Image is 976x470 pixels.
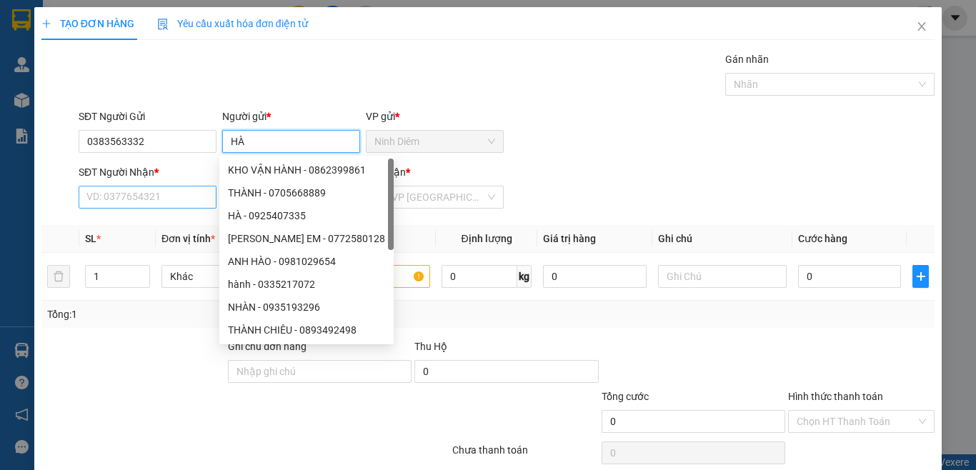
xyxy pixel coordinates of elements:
span: ĐT: 02839204577, 0938708777 [109,89,202,96]
div: hành - 0335217072 [228,276,385,292]
div: [PERSON_NAME] EM - 0772580128 [228,231,385,246]
div: NHÀN - 0935193296 [219,296,394,319]
span: Tổng cước [602,391,649,402]
span: Cước hàng [798,233,847,244]
div: ANH HÀO - 0981029654 [228,254,385,269]
th: Ghi chú [652,225,792,253]
label: Ghi chú đơn hàng [228,341,307,352]
span: Giá trị hàng [543,233,596,244]
span: plus [913,271,928,282]
span: ---------------------------------------------- [31,101,184,113]
div: THÀNH CHIÊU - 0893492498 [228,322,385,338]
label: Gán nhãn [725,54,769,65]
div: THÀNH - 0705668889 [228,185,385,201]
div: HÀ VĂN EM - 0772580128 [219,227,394,250]
div: NHÀN - 0935193296 [228,299,385,315]
div: Người gửi [222,109,360,124]
div: KHO VẬN HÀNH - 0862399861 [228,162,385,178]
input: Ghi Chú [658,265,787,288]
div: HÀ - 0925407335 [228,208,385,224]
span: TẠO ĐƠN HÀNG [41,18,134,29]
div: THÀNH CHIÊU - 0893492498 [219,319,394,341]
span: Khác [170,266,282,287]
span: Đơn vị tính [161,233,215,244]
img: icon [157,19,169,30]
span: plus [41,19,51,29]
span: SL [85,233,96,244]
span: ĐC: [STREET_ADDRESS][PERSON_NAME] [109,64,189,79]
span: VP Gửi: Ninh Diêm [6,46,65,54]
span: Định lượng [461,233,512,244]
span: kg [517,265,532,288]
div: VP gửi [366,109,504,124]
div: hành - 0335217072 [219,273,394,296]
input: Ghi chú đơn hàng [228,360,412,383]
button: Close [902,7,942,47]
span: Yêu cầu xuất hóa đơn điện tử [157,18,308,29]
span: Thu Hộ [414,341,447,352]
div: SĐT Người Gửi [79,109,216,124]
span: Ninh Diêm [374,131,495,152]
span: VP Nhận: [PERSON_NAME] [109,46,196,54]
div: HÀ - 0925407335 [219,204,394,227]
span: ĐT:0932156568 [6,89,53,96]
button: delete [47,265,70,288]
div: ANH HÀO - 0981029654 [219,250,394,273]
div: KHO VẬN HÀNH - 0862399861 [219,159,394,181]
div: THÀNH - 0705668889 [219,181,394,204]
div: Chưa thanh toán [451,442,600,467]
input: 0 [543,265,646,288]
div: SĐT Người Nhận [79,164,216,180]
span: close [916,21,927,32]
button: plus [912,265,929,288]
label: Hình thức thanh toán [788,391,883,402]
div: Tổng: 1 [47,306,378,322]
img: logo [6,6,41,41]
strong: [PERSON_NAME] [84,17,170,31]
span: ĐC: 12 Hòn Khói [GEOGRAPHIC_DATA] , Thị Xã [GEOGRAPHIC_DATA] ([GEOGRAPHIC_DATA]) [6,56,103,86]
